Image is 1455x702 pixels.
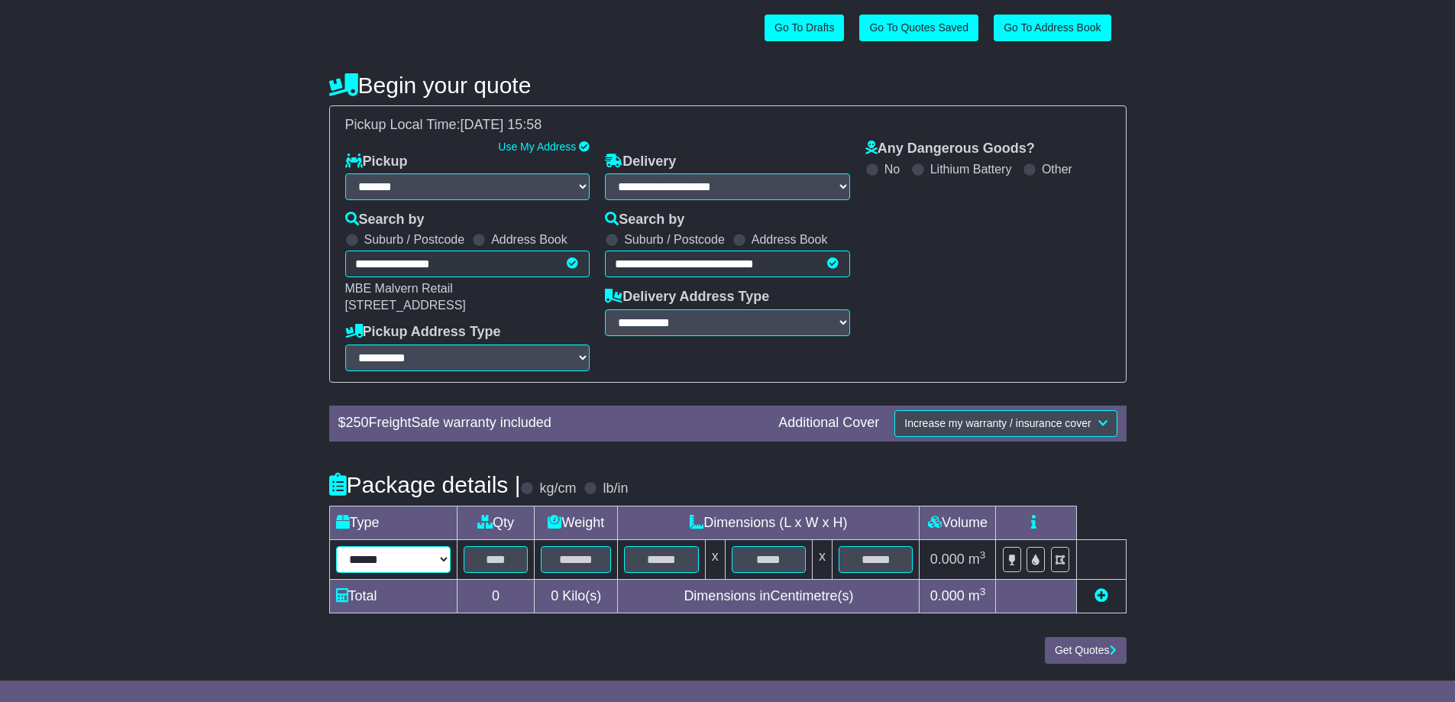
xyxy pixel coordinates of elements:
[345,154,408,170] label: Pickup
[329,579,457,613] td: Total
[865,141,1035,157] label: Any Dangerous Goods?
[968,552,986,567] span: m
[930,162,1012,176] label: Lithium Battery
[461,117,542,132] span: [DATE] 15:58
[884,162,900,176] label: No
[329,73,1127,98] h4: Begin your quote
[491,232,567,247] label: Address Book
[1042,162,1072,176] label: Other
[345,212,425,228] label: Search by
[535,579,618,613] td: Kilo(s)
[618,579,920,613] td: Dimensions in Centimetre(s)
[894,410,1117,437] button: Increase my warranty / insurance cover
[551,588,558,603] span: 0
[364,232,465,247] label: Suburb / Postcode
[618,506,920,539] td: Dimensions (L x W x H)
[930,552,965,567] span: 0.000
[994,15,1111,41] a: Go To Address Book
[457,506,535,539] td: Qty
[980,549,986,561] sup: 3
[539,480,576,497] label: kg/cm
[329,472,521,497] h4: Package details |
[752,232,828,247] label: Address Book
[603,480,628,497] label: lb/in
[535,506,618,539] td: Weight
[605,154,676,170] label: Delivery
[338,117,1118,134] div: Pickup Local Time:
[345,324,501,341] label: Pickup Address Type
[1094,588,1108,603] a: Add new item
[331,415,771,432] div: $ FreightSafe warranty included
[605,212,684,228] label: Search by
[624,232,725,247] label: Suburb / Postcode
[765,15,844,41] a: Go To Drafts
[813,539,833,579] td: x
[498,141,576,153] a: Use My Address
[968,588,986,603] span: m
[920,506,996,539] td: Volume
[345,299,466,312] span: [STREET_ADDRESS]
[1045,637,1127,664] button: Get Quotes
[904,417,1091,429] span: Increase my warranty / insurance cover
[346,415,369,430] span: 250
[705,539,725,579] td: x
[859,15,978,41] a: Go To Quotes Saved
[771,415,887,432] div: Additional Cover
[345,282,453,295] span: MBE Malvern Retail
[605,289,769,306] label: Delivery Address Type
[457,579,535,613] td: 0
[329,506,457,539] td: Type
[980,586,986,597] sup: 3
[930,588,965,603] span: 0.000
